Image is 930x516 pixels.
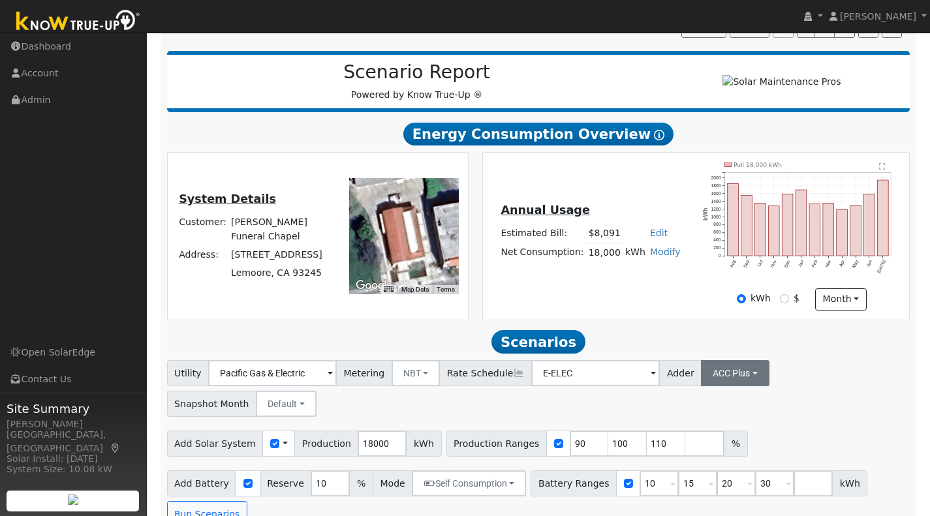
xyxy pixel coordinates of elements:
span: % [349,470,373,496]
td: $8,091 [586,224,623,243]
text:  [880,162,886,170]
button: ACC Plus [701,360,769,386]
rect: onclick="" [850,205,861,255]
span: kWh [406,431,441,457]
text: Jun [866,259,873,267]
span: Metering [336,360,392,386]
rect: onclick="" [741,195,752,256]
button: NBT [392,360,441,386]
rect: onclick="" [837,209,848,256]
div: [GEOGRAPHIC_DATA], [GEOGRAPHIC_DATA] [7,428,140,455]
text: Pull 18,000 kWh [734,160,782,168]
text: 200 [714,245,721,250]
text: 0 [719,253,721,258]
i: Show Help [654,130,664,140]
td: Net Consumption: [499,243,586,262]
text: May [852,259,860,269]
img: Solar Maintenance Pros [722,75,841,89]
text: [DATE] [876,259,887,274]
text: 1800 [711,183,721,187]
text: Mar [825,258,833,267]
td: Customer: [177,213,229,245]
button: Keyboard shortcuts [384,285,393,294]
span: % [724,431,747,457]
rect: onclick="" [878,180,889,256]
rect: onclick="" [796,190,807,256]
rect: onclick="" [823,203,834,256]
text: Oct [756,259,764,267]
td: [STREET_ADDRESS] [229,245,335,264]
text: 1000 [711,214,721,219]
td: Lemoore, CA 93245 [229,264,335,282]
text: 1400 [711,198,721,203]
span: Adder [659,360,702,386]
text: Jan [798,259,805,267]
td: kWh [623,243,647,262]
div: System Size: 10.08 kW [7,463,140,476]
rect: onclick="" [783,194,794,256]
input: kWh [737,294,746,303]
a: Modify [650,247,681,257]
text: Aug [729,259,737,268]
span: Energy Consumption Overview [403,123,674,146]
span: Production [294,431,358,457]
img: Google [352,277,395,294]
input: $ [780,294,789,303]
span: [PERSON_NAME] [840,11,916,22]
rect: onclick="" [809,204,820,256]
a: Terms (opens in new tab) [437,286,455,293]
text: Nov [770,258,778,267]
text: 1600 [711,190,721,195]
text: 800 [714,222,721,226]
a: Edit [650,228,668,238]
rect: onclick="" [728,183,739,256]
div: Solar Install: [DATE] [7,452,140,466]
a: Map [110,443,121,453]
span: Add Battery [167,470,237,496]
span: kWh [832,470,867,496]
span: Site Summary [7,400,140,417]
span: Production Ranges [446,431,547,457]
img: retrieve [68,494,78,505]
span: Battery Ranges [531,470,617,496]
div: Powered by Know True-Up ® [174,61,660,102]
rect: onclick="" [755,203,766,256]
a: Open this area in Google Maps (opens a new window) [352,277,395,294]
span: Utility [167,360,209,386]
text: 1200 [711,206,721,211]
text: Dec [784,258,792,267]
span: Rate Schedule [439,360,532,386]
span: Snapshot Month [167,391,257,417]
button: month [815,288,867,311]
button: Self Consumption [412,470,526,496]
span: Add Solar System [167,431,264,457]
text: 2000 [711,175,721,179]
text: kWh [703,207,709,220]
u: Annual Usage [501,204,589,217]
input: Select a Rate Schedule [531,360,660,386]
label: $ [794,292,799,305]
rect: onclick="" [769,205,780,255]
img: Know True-Up [10,7,147,37]
span: Reserve [260,470,312,496]
text: Feb [811,259,818,268]
td: Estimated Bill: [499,224,586,243]
label: kWh [751,292,771,305]
rect: onclick="" [864,194,875,256]
h2: Scenario Report [180,61,653,83]
td: [PERSON_NAME] Funeral Chapel [229,213,335,245]
text: Apr [839,258,846,267]
button: Map Data [401,285,429,294]
td: Address: [177,245,229,264]
div: [PERSON_NAME] [7,417,140,431]
button: Default [256,391,317,417]
input: Select a Utility [208,360,337,386]
text: Sep [743,259,751,268]
text: 600 [714,230,721,234]
u: System Details [179,192,276,205]
span: Scenarios [491,330,585,354]
text: 400 [714,237,721,242]
span: Mode [373,470,412,496]
td: 18,000 [586,243,623,262]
